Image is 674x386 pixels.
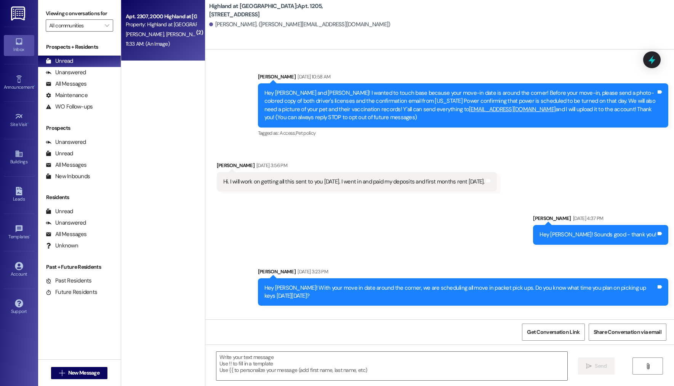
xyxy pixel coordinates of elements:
[258,73,668,83] div: [PERSON_NAME]
[255,161,287,169] div: [DATE] 3:56 PM
[469,105,556,113] a: [EMAIL_ADDRESS][DOMAIN_NAME]
[46,230,86,238] div: All Messages
[46,69,86,77] div: Unanswered
[46,172,90,180] div: New Inbounds
[594,328,661,336] span: Share Conversation via email
[166,31,204,38] span: [PERSON_NAME]
[540,231,656,239] div: Hey [PERSON_NAME]! Sounds good - thank you!
[51,367,107,379] button: New Message
[264,89,656,122] div: Hey [PERSON_NAME] and [PERSON_NAME]! I wanted to touch base because your move-in date is around t...
[296,130,316,136] span: Pet policy
[38,43,121,51] div: Prospects + Residents
[578,357,615,375] button: Send
[4,147,34,168] a: Buildings
[46,80,86,88] div: All Messages
[4,260,34,280] a: Account
[217,161,497,172] div: [PERSON_NAME]
[126,21,196,29] div: Property: Highland at [GEOGRAPHIC_DATA]
[38,124,121,132] div: Prospects
[38,193,121,201] div: Residents
[258,268,668,278] div: [PERSON_NAME]
[46,138,86,146] div: Unanswered
[296,268,328,276] div: [DATE] 3:23 PM
[46,242,78,250] div: Unknown
[4,297,34,317] a: Support
[46,288,97,296] div: Future Residents
[4,110,34,131] a: Site Visit •
[46,161,86,169] div: All Messages
[46,219,86,227] div: Unanswered
[586,363,592,369] i: 
[46,91,88,99] div: Maintenance
[126,13,196,21] div: Apt. 2307, 2000 Highland at [GEOGRAPHIC_DATA]
[34,83,35,89] span: •
[280,130,295,136] span: Access ,
[296,73,330,81] div: [DATE] 10:58 AM
[4,222,34,243] a: Templates •
[126,31,166,38] span: [PERSON_NAME]
[46,57,73,65] div: Unread
[11,6,27,21] img: ResiDesk Logo
[258,128,668,139] div: Tagged as:
[38,263,121,271] div: Past + Future Residents
[571,214,604,222] div: [DATE] 4:37 PM
[209,21,391,29] div: [PERSON_NAME]. ([PERSON_NAME][EMAIL_ADDRESS][DOMAIN_NAME])
[46,8,113,19] label: Viewing conversations for
[29,233,30,238] span: •
[4,35,34,56] a: Inbox
[59,370,65,376] i: 
[4,185,34,205] a: Leads
[46,150,73,158] div: Unread
[126,40,170,47] div: 11:33 AM: (An Image)
[223,178,485,186] div: Hi. I will work on getting all this sent to you [DATE]. I went in and paid my deposits and first ...
[105,22,109,29] i: 
[49,19,101,32] input: All communities
[533,214,668,225] div: [PERSON_NAME]
[27,121,29,126] span: •
[46,103,93,111] div: WO Follow-ups
[522,324,584,341] button: Get Conversation Link
[46,277,92,285] div: Past Residents
[589,324,666,341] button: Share Conversation via email
[264,284,656,300] div: Hey [PERSON_NAME]! With your move in date around the corner, we are scheduling all move in packet...
[46,207,73,215] div: Unread
[68,369,99,377] span: New Message
[645,363,651,369] i: 
[209,2,362,19] b: Highland at [GEOGRAPHIC_DATA]: Apt. 1205, [STREET_ADDRESS]
[527,328,580,336] span: Get Conversation Link
[595,362,607,370] span: Send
